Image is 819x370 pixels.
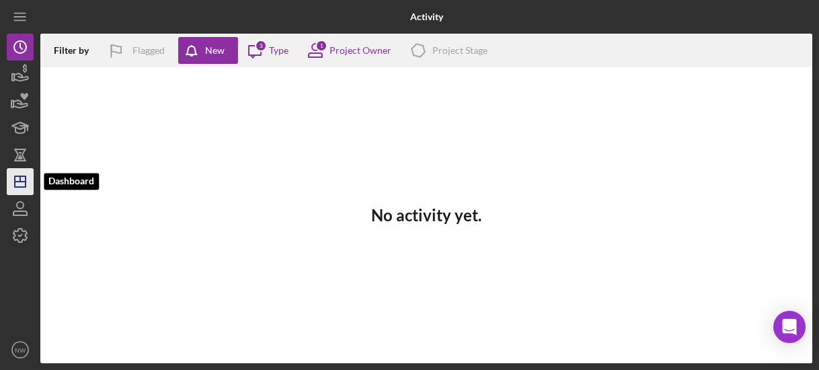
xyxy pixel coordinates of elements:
[773,311,806,343] div: Open Intercom Messenger
[132,37,165,64] div: Flagged
[315,40,327,52] div: 1
[371,206,481,225] h3: No activity yet.
[99,37,178,64] button: Flagged
[54,45,99,56] div: Filter by
[178,37,238,64] button: New
[432,45,487,56] div: Project Stage
[7,336,34,363] button: NW
[15,346,26,354] text: NW
[205,37,225,64] div: New
[255,40,267,52] div: 3
[410,11,443,22] b: Activity
[269,45,288,56] div: Type
[329,45,391,56] div: Project Owner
